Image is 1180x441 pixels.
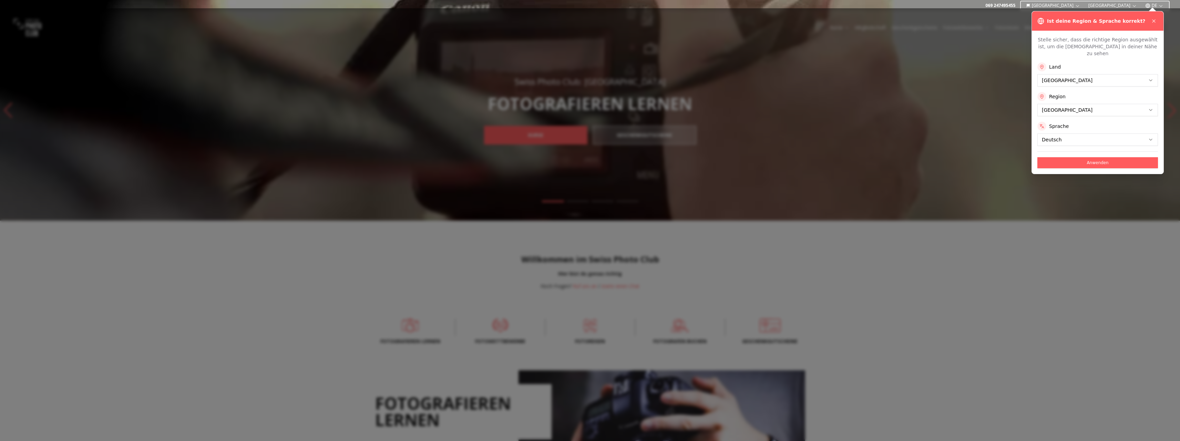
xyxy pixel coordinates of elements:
[985,3,1015,8] a: 069 247495455
[1049,93,1066,100] label: Region
[1049,123,1069,130] label: Sprache
[1142,1,1166,10] button: DE
[1024,1,1083,10] button: [GEOGRAPHIC_DATA]
[1086,1,1140,10] button: [GEOGRAPHIC_DATA]
[1037,36,1158,57] p: Stelle sicher, dass die richtige Region ausgewählt ist, um die [DEMOGRAPHIC_DATA] in deiner Nähe ...
[1049,63,1061,70] label: Land
[1047,18,1145,24] h3: Ist deine Region & Sprache korrekt?
[1037,157,1158,168] button: Anwenden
